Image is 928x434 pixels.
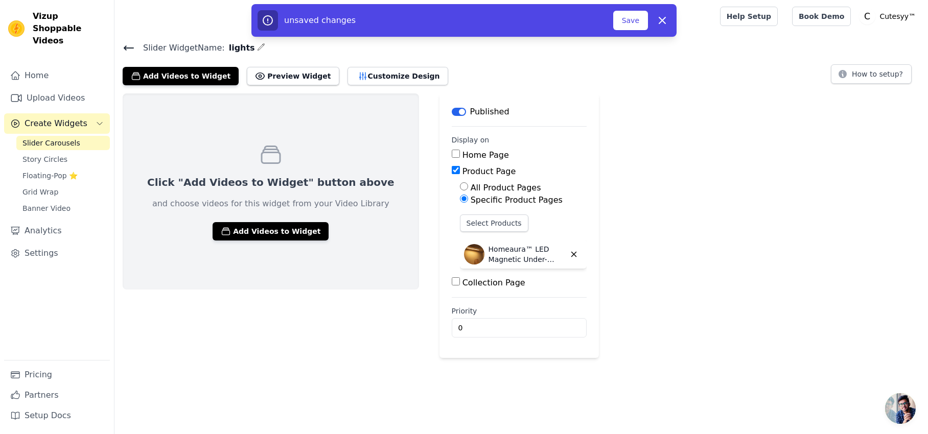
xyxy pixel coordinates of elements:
button: Delete widget [565,246,583,263]
a: Setup Docs [4,405,110,426]
label: Home Page [462,150,509,160]
span: Create Widgets [25,117,87,130]
a: Home [4,65,110,86]
a: Analytics [4,221,110,241]
label: Priority [452,306,587,316]
button: Save [613,11,648,30]
p: Published [470,106,509,118]
span: Slider Widget Name: [135,42,225,54]
a: Upload Videos [4,88,110,108]
button: Add Videos to Widget [123,67,239,85]
span: lights [225,42,255,54]
label: Product Page [462,166,516,176]
span: Floating-Pop ⭐ [22,171,78,181]
button: How to setup? [831,64,912,84]
label: Specific Product Pages [471,195,563,205]
button: Customize Design [347,67,448,85]
span: unsaved changes [284,15,356,25]
button: Select Products [460,214,528,232]
button: Create Widgets [4,113,110,134]
a: Settings [4,243,110,263]
a: How to setup? [831,71,912,81]
a: Banner Video [16,201,110,215]
label: Collection Page [462,278,525,287]
button: Preview Widget [247,67,339,85]
button: Add Videos to Widget [213,222,329,240]
p: and choose videos for this widget from your Video Library [152,198,389,210]
span: Story Circles [22,154,67,164]
a: Slider Carousels [16,136,110,150]
span: Slider Carousels [22,138,80,148]
a: Pricing [4,365,110,385]
a: Story Circles [16,152,110,166]
img: Homeaura™ LED Magnetic Under-Cabinet Lights [464,244,484,264]
a: Floating-Pop ⭐ [16,168,110,183]
a: Partners [4,385,110,405]
div: Open chat [885,393,916,424]
span: Grid Wrap [22,187,58,197]
p: Homeaura™ LED Magnetic Under-Cabinet Lights [489,244,565,264]
a: Grid Wrap [16,185,110,199]
p: Click "Add Videos to Widget" button above [147,175,395,189]
span: Banner Video [22,203,71,213]
label: All Product Pages [471,183,541,192]
div: Edit Name [257,41,265,55]
legend: Display on [452,135,490,145]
